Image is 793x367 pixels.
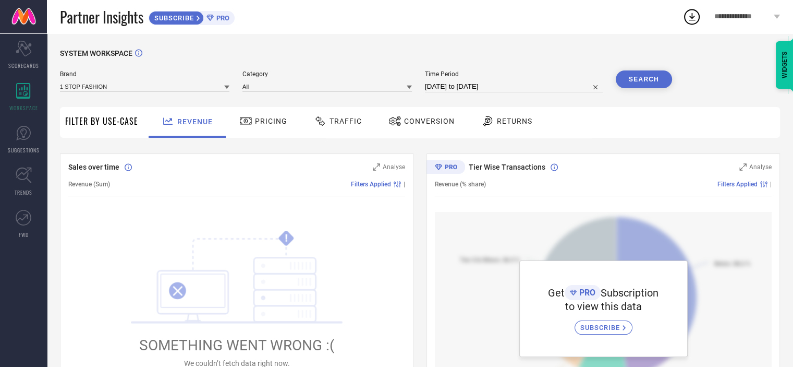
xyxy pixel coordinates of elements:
[19,231,29,239] span: FWD
[383,163,405,171] span: Analyse
[65,115,138,127] span: Filter By Use-Case
[577,288,595,298] span: PRO
[497,117,532,125] span: Returns
[404,117,455,125] span: Conversion
[404,181,405,188] span: |
[60,49,132,57] span: SYSTEM WORKSPACE
[351,181,391,188] span: Filters Applied
[330,117,362,125] span: Traffic
[8,146,40,154] span: SUGGESTIONS
[469,163,545,171] span: Tier Wise Transactions
[601,287,658,299] span: Subscription
[285,232,288,244] tspan: !
[60,70,229,78] span: Brand
[60,6,143,28] span: Partner Insights
[214,14,229,22] span: PRO
[717,181,758,188] span: Filters Applied
[15,188,32,196] span: TRENDS
[242,70,412,78] span: Category
[149,8,235,25] a: SUBSCRIBEPRO
[255,117,287,125] span: Pricing
[373,163,380,171] svg: Zoom
[770,181,772,188] span: |
[8,62,39,69] span: SCORECARDS
[435,181,486,188] span: Revenue (% share)
[68,163,119,171] span: Sales over time
[749,163,772,171] span: Analyse
[9,104,38,112] span: WORKSPACE
[177,117,213,126] span: Revenue
[580,324,623,332] span: SUBSCRIBE
[575,313,632,335] a: SUBSCRIBE
[425,80,603,93] input: Select time period
[548,287,565,299] span: Get
[425,70,603,78] span: Time Period
[149,14,197,22] span: SUBSCRIBE
[565,300,642,313] span: to view this data
[139,337,335,354] span: SOMETHING WENT WRONG :(
[682,7,701,26] div: Open download list
[739,163,747,171] svg: Zoom
[426,160,465,176] div: Premium
[68,181,110,188] span: Revenue (Sum)
[616,70,672,88] button: Search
